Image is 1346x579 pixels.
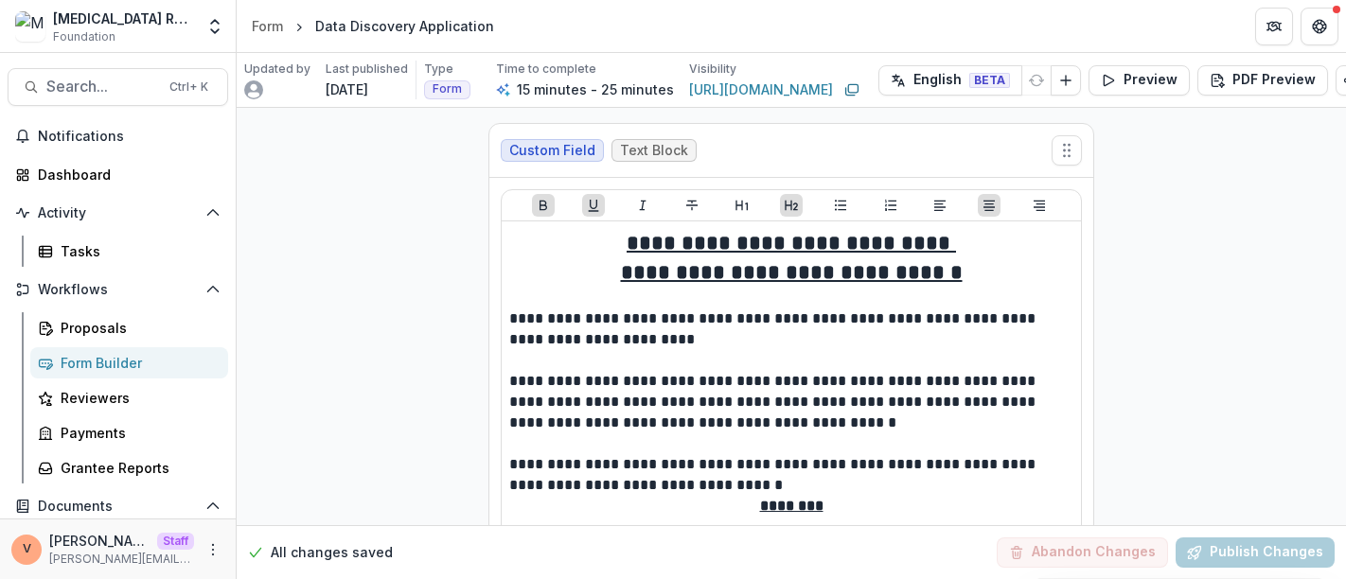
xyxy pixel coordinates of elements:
div: Proposals [61,318,213,338]
button: Refresh Translation [1021,65,1052,96]
button: Open Workflows [8,274,228,305]
div: Grantee Reports [61,458,213,478]
button: Open Documents [8,491,228,521]
button: Open Activity [8,198,228,228]
button: Heading 1 [731,194,753,217]
button: Heading 2 [780,194,803,217]
span: Documents [38,499,198,515]
a: Grantee Reports [30,452,228,483]
p: Staff [157,533,194,550]
p: Visibility [689,61,736,78]
div: Reviewers [61,388,213,408]
span: Custom Field [509,143,595,159]
a: Form Builder [30,347,228,378]
a: Reviewers [30,382,228,413]
a: Payments [30,417,228,448]
button: Align Center [978,194,1001,217]
button: Bold [532,194,555,217]
button: Copy link [841,79,863,101]
div: Dashboard [38,165,213,184]
button: Preview [1089,65,1190,96]
div: Tasks [61,241,213,261]
button: Get Help [1301,8,1338,45]
button: Search... [8,68,228,106]
div: Data Discovery Application [315,16,494,36]
p: Time to complete [496,61,596,78]
button: Partners [1255,8,1293,45]
button: Strike [681,194,703,217]
div: Payments [61,423,213,443]
p: All changes saved [271,543,393,563]
button: Align Left [929,194,951,217]
button: Ordered List [879,194,902,217]
button: Open entity switcher [202,8,228,45]
span: Text Block [620,143,688,159]
div: [MEDICAL_DATA] Research Fund Workflow Sandbox [53,9,194,28]
div: Form Builder [61,353,213,373]
button: Move field [1052,135,1082,166]
button: English BETA [878,65,1022,96]
button: Publish Changes [1176,537,1335,568]
div: Venkat [23,543,31,555]
span: Foundation [53,28,115,45]
span: Search... [46,78,158,96]
span: Activity [38,205,198,221]
svg: avatar [244,80,263,99]
button: Align Right [1028,194,1051,217]
a: Dashboard [8,159,228,190]
a: Form [244,12,291,40]
div: Form [252,16,283,36]
a: Tasks [30,236,228,267]
button: Underline [582,194,605,217]
img: Misophonia Research Fund Workflow Sandbox [15,11,45,42]
p: Updated by [244,61,310,78]
nav: breadcrumb [244,12,502,40]
a: [URL][DOMAIN_NAME] [689,79,833,99]
span: Form [433,82,462,96]
p: [PERSON_NAME] [49,531,150,551]
p: [DATE] [326,79,368,99]
a: Proposals [30,312,228,343]
p: Last published [326,61,408,78]
span: Workflows [38,282,198,298]
button: More [202,538,224,561]
button: Bullet List [829,194,852,217]
span: Notifications [38,129,221,145]
button: Abandon Changes [997,537,1168,568]
p: [PERSON_NAME][EMAIL_ADDRESS][DOMAIN_NAME] [49,551,194,568]
div: Ctrl + K [166,77,212,97]
button: Add Language [1051,65,1081,96]
p: Type [424,61,453,78]
button: PDF Preview [1197,65,1328,96]
button: Notifications [8,121,228,151]
p: 15 minutes - 25 minutes [517,79,674,99]
button: Italicize [631,194,654,217]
